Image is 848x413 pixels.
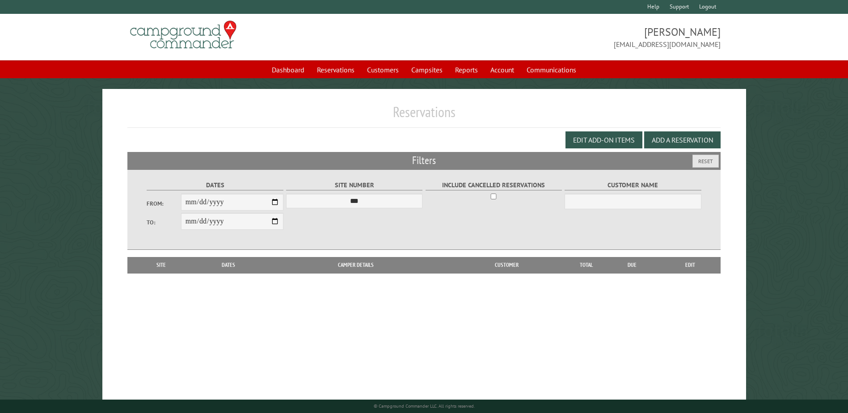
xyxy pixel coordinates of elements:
button: Edit Add-on Items [565,131,642,148]
th: Customer [445,257,568,273]
small: © Campground Commander LLC. All rights reserved. [374,403,475,409]
a: Dashboard [266,61,310,78]
a: Customers [362,61,404,78]
label: Include Cancelled Reservations [426,180,562,190]
th: Edit [660,257,721,273]
label: Dates [147,180,283,190]
label: From: [147,199,181,208]
th: Site [132,257,190,273]
span: [PERSON_NAME] [EMAIL_ADDRESS][DOMAIN_NAME] [424,25,721,50]
label: Site Number [286,180,422,190]
img: Campground Commander [127,17,239,52]
a: Campsites [406,61,448,78]
th: Dates [190,257,267,273]
a: Reports [450,61,483,78]
button: Reset [692,155,719,168]
th: Camper Details [267,257,445,273]
label: To: [147,218,181,227]
th: Total [568,257,604,273]
a: Account [485,61,519,78]
button: Add a Reservation [644,131,721,148]
a: Communications [521,61,582,78]
h2: Filters [127,152,720,169]
h1: Reservations [127,103,720,128]
a: Reservations [312,61,360,78]
label: Customer Name [565,180,701,190]
th: Due [604,257,660,273]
